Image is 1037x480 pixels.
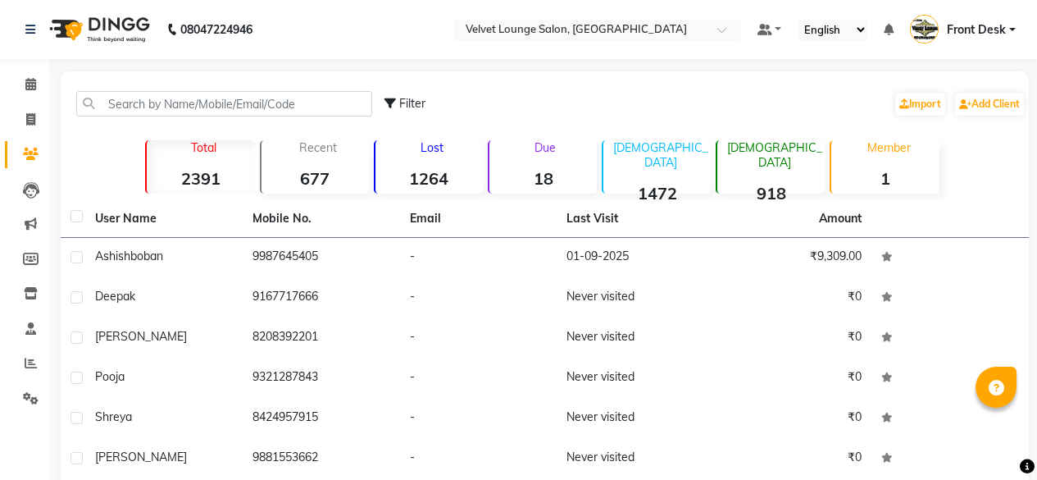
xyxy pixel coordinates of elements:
[243,200,400,238] th: Mobile No.
[153,140,254,155] p: Total
[85,200,243,238] th: User Name
[714,238,871,278] td: ₹9,309.00
[95,369,125,384] span: pooja
[180,7,252,53] b: 08047224946
[243,439,400,479] td: 9881553662
[382,140,483,155] p: Lost
[809,200,871,237] th: Amount
[557,359,714,399] td: Never visited
[243,238,400,278] td: 9987645405
[42,7,154,53] img: logo
[400,318,557,359] td: -
[400,439,557,479] td: -
[400,238,557,278] td: -
[147,168,254,189] strong: 2391
[400,278,557,318] td: -
[557,200,714,238] th: Last Visit
[838,140,939,155] p: Member
[76,91,372,117] input: Search by Name/Mobile/Email/Code
[557,278,714,318] td: Never visited
[557,318,714,359] td: Never visited
[947,21,1006,39] span: Front Desk
[717,183,825,203] strong: 918
[493,140,597,155] p: Due
[95,450,187,464] span: [PERSON_NAME]
[95,409,132,424] span: shreya
[268,140,369,155] p: Recent
[831,168,939,189] strong: 1
[400,359,557,399] td: -
[557,399,714,439] td: Never visited
[243,359,400,399] td: 9321287843
[714,359,871,399] td: ₹0
[557,238,714,278] td: 01-09-2025
[489,168,597,189] strong: 18
[895,93,945,116] a: Import
[610,140,711,170] p: [DEMOGRAPHIC_DATA]
[714,318,871,359] td: ₹0
[375,168,483,189] strong: 1264
[714,439,871,479] td: ₹0
[262,168,369,189] strong: 677
[724,140,825,170] p: [DEMOGRAPHIC_DATA]
[399,96,425,111] span: Filter
[95,329,187,344] span: [PERSON_NAME]
[603,183,711,203] strong: 1472
[400,399,557,439] td: -
[243,278,400,318] td: 9167717666
[714,278,871,318] td: ₹0
[400,200,557,238] th: Email
[95,249,130,263] span: ashish
[955,93,1024,116] a: Add Client
[714,399,871,439] td: ₹0
[130,249,163,263] span: boban
[243,399,400,439] td: 8424957915
[243,318,400,359] td: 8208392201
[557,439,714,479] td: Never visited
[95,289,135,304] span: deepak
[910,15,939,43] img: Front Desk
